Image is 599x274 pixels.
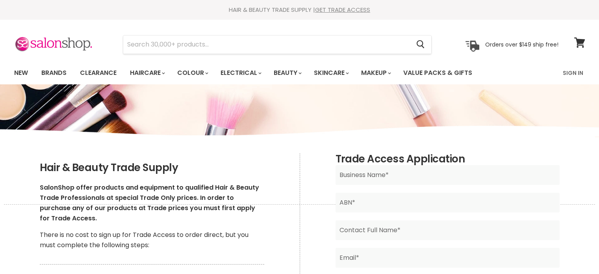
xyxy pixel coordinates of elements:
[35,65,72,81] a: Brands
[308,65,354,81] a: Skincare
[8,62,518,84] ul: Main menu
[397,65,478,81] a: Value Packs & Gifts
[215,65,266,81] a: Electrical
[74,65,122,81] a: Clearance
[171,65,213,81] a: Colour
[40,162,264,174] h2: Hair & Beauty Trade Supply
[485,41,558,48] p: Orders over $149 ship free!
[410,35,431,54] button: Search
[123,35,432,54] form: Product
[8,65,34,81] a: New
[558,65,588,81] a: Sign In
[4,6,595,14] div: HAIR & BEAUTY TRADE SUPPLY |
[268,65,306,81] a: Beauty
[4,62,595,84] nav: Main
[124,65,170,81] a: Haircare
[315,6,370,14] a: GET TRADE ACCESS
[336,153,560,165] h2: Trade Access Application
[40,230,264,250] p: There is no cost to sign up for Trade Access to order direct, but you must complete the following...
[123,35,410,54] input: Search
[355,65,396,81] a: Makeup
[40,183,264,224] p: SalonShop offer products and equipment to qualified Hair & Beauty Trade Professionals at special ...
